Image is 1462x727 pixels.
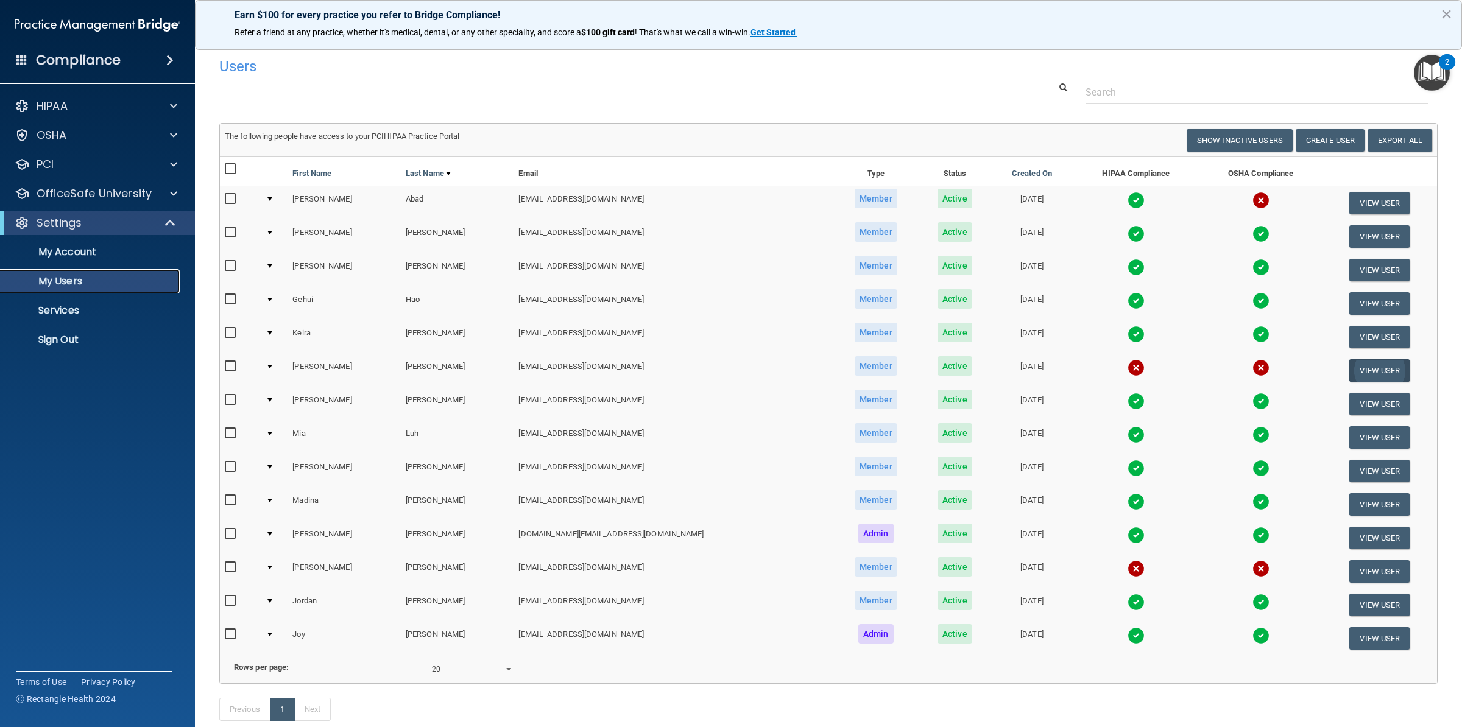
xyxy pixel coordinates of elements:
td: [PERSON_NAME] [401,354,514,387]
p: HIPAA [37,99,68,113]
b: Rows per page: [234,662,289,672]
span: Member [855,189,897,208]
a: Last Name [406,166,451,181]
button: View User [1349,259,1410,281]
span: Active [938,557,972,577]
button: View User [1349,225,1410,248]
button: View User [1349,527,1410,549]
button: Open Resource Center, 2 new notifications [1414,55,1450,91]
img: tick.e7d51cea.svg [1128,527,1145,544]
td: [PERSON_NAME] [401,622,514,655]
td: Abad [401,186,514,220]
td: [EMAIL_ADDRESS][DOMAIN_NAME] [514,354,833,387]
td: [DATE] [991,555,1073,588]
img: tick.e7d51cea.svg [1128,225,1145,242]
td: [EMAIL_ADDRESS][DOMAIN_NAME] [514,488,833,521]
p: OSHA [37,128,67,142]
a: Settings [15,216,177,230]
p: OfficeSafe University [37,186,152,201]
a: Get Started [750,27,797,37]
td: [DATE] [991,622,1073,655]
td: Hao [401,287,514,320]
span: Active [938,323,972,342]
span: Active [938,289,972,309]
button: View User [1349,359,1410,382]
td: [PERSON_NAME] [288,454,401,488]
button: Close [1441,4,1452,24]
img: cross.ca9f0e7f.svg [1252,560,1270,577]
img: tick.e7d51cea.svg [1252,426,1270,443]
td: [EMAIL_ADDRESS][DOMAIN_NAME] [514,253,833,287]
td: [DATE] [991,521,1073,555]
img: tick.e7d51cea.svg [1252,460,1270,477]
span: Member [855,222,897,242]
img: tick.e7d51cea.svg [1252,594,1270,611]
img: tick.e7d51cea.svg [1128,460,1145,477]
td: [DATE] [991,220,1073,253]
td: Keira [288,320,401,354]
strong: $100 gift card [581,27,635,37]
span: Member [855,591,897,610]
span: Active [938,490,972,510]
img: tick.e7d51cea.svg [1128,326,1145,343]
span: Active [938,591,972,610]
button: View User [1349,560,1410,583]
img: tick.e7d51cea.svg [1128,292,1145,309]
td: Mia [288,421,401,454]
button: View User [1349,192,1410,214]
span: Ⓒ Rectangle Health 2024 [16,693,116,705]
p: Settings [37,216,82,230]
td: [EMAIL_ADDRESS][DOMAIN_NAME] [514,220,833,253]
td: [PERSON_NAME] [288,521,401,555]
a: OfficeSafe University [15,186,177,201]
strong: Get Started [750,27,796,37]
img: tick.e7d51cea.svg [1128,493,1145,510]
td: [PERSON_NAME] [401,488,514,521]
span: Active [938,256,972,275]
td: [PERSON_NAME] [401,588,514,622]
td: [EMAIL_ADDRESS][DOMAIN_NAME] [514,186,833,220]
td: [EMAIL_ADDRESS][DOMAIN_NAME] [514,588,833,622]
button: View User [1349,292,1410,315]
h4: Users [219,58,922,74]
img: tick.e7d51cea.svg [1252,326,1270,343]
button: View User [1349,460,1410,482]
p: Sign Out [8,334,174,346]
td: [PERSON_NAME] [288,354,401,387]
img: PMB logo [15,13,180,37]
img: tick.e7d51cea.svg [1128,627,1145,644]
td: Madina [288,488,401,521]
img: tick.e7d51cea.svg [1252,527,1270,544]
img: cross.ca9f0e7f.svg [1252,359,1270,376]
td: [DATE] [991,320,1073,354]
td: [PERSON_NAME] [288,387,401,421]
img: cross.ca9f0e7f.svg [1128,359,1145,376]
th: Type [833,157,919,186]
input: Search [1086,81,1428,104]
h4: Compliance [36,52,121,69]
span: Member [855,256,897,275]
span: Active [938,524,972,543]
td: [PERSON_NAME] [401,320,514,354]
img: tick.e7d51cea.svg [1252,627,1270,644]
td: [PERSON_NAME] [401,220,514,253]
a: Previous [219,698,270,721]
td: [PERSON_NAME] [401,253,514,287]
td: [DATE] [991,454,1073,488]
button: View User [1349,426,1410,449]
div: 2 [1445,62,1449,78]
td: Joy [288,622,401,655]
button: View User [1349,493,1410,516]
td: [EMAIL_ADDRESS][DOMAIN_NAME] [514,555,833,588]
td: [EMAIL_ADDRESS][DOMAIN_NAME] [514,320,833,354]
td: [EMAIL_ADDRESS][DOMAIN_NAME] [514,622,833,655]
span: Member [855,289,897,309]
p: My Account [8,246,174,258]
a: Created On [1012,166,1052,181]
span: Member [855,323,897,342]
img: tick.e7d51cea.svg [1128,594,1145,611]
td: [EMAIL_ADDRESS][DOMAIN_NAME] [514,421,833,454]
td: [PERSON_NAME] [288,555,401,588]
td: [DATE] [991,253,1073,287]
img: tick.e7d51cea.svg [1128,393,1145,410]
